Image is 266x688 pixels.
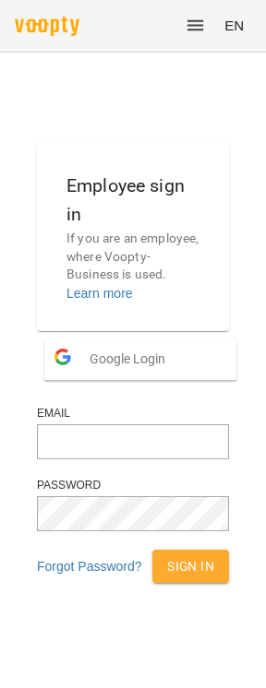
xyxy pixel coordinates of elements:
[44,338,236,380] button: Google Login
[37,478,229,493] div: Password
[152,550,229,583] button: Sign In
[66,286,133,301] a: Learn more
[167,555,214,577] span: Sign In
[90,340,175,377] span: Google Login
[15,17,79,36] img: voopty.png
[224,16,244,35] span: EN
[66,230,199,284] p: If you are an employee, where Voopty-Business is used.
[37,559,142,574] a: Forgot Password?
[52,157,214,317] button: Employee sign inIf you are an employee, where Voopty-Business is used.Learn more
[217,8,251,42] button: EN
[37,406,229,421] div: Email
[66,172,199,230] h6: Employee sign in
